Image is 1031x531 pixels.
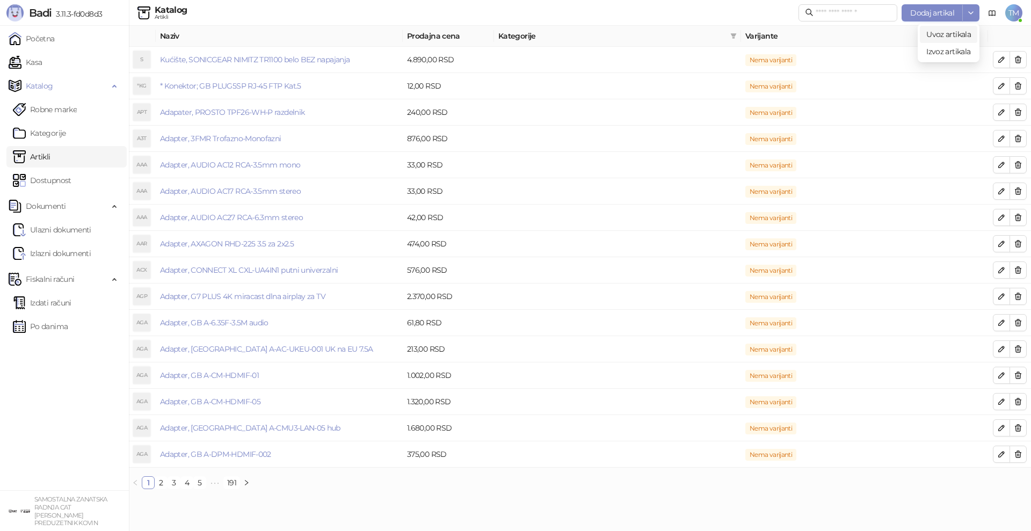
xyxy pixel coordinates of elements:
[403,73,494,99] td: 12,00 RSD
[133,367,150,384] div: AGA
[168,477,180,489] a: 3
[745,370,796,382] span: Nema varijanti
[160,423,340,433] a: Adapter, [GEOGRAPHIC_DATA] A-CMU3-LAN-05 hub
[156,47,403,73] td: Kućište, SONICGEAR NIMITZ TR1100 belo BEZ napajanja
[403,362,494,389] td: 1.002,00 RSD
[403,152,494,178] td: 33,00 RSD
[9,52,42,73] a: Kasa
[926,30,971,39] span: Uvoz artikala
[741,26,988,47] th: Varijante
[142,476,155,489] li: 1
[13,99,77,120] a: Robne marke
[133,288,150,305] div: AGP
[403,126,494,152] td: 876,00 RSD
[403,389,494,415] td: 1.320,00 RSD
[745,317,796,329] span: Nema varijanti
[224,477,239,489] a: 191
[26,75,53,97] span: Katalog
[240,476,253,489] li: Sledeća strana
[133,314,150,331] div: AGA
[403,283,494,310] td: 2.370,00 RSD
[29,6,52,19] span: Badi
[156,126,403,152] td: Adapter, 3FMR Trofazno-Monofazni
[745,344,796,355] span: Nema varijanti
[13,316,68,337] a: Po danima
[1005,4,1022,21] span: TM
[156,362,403,389] td: Adapter, GB A-CM-HDMIF-01
[13,219,91,241] a: Ulazni dokumentiUlazni dokumenti
[133,446,150,463] div: AGA
[156,178,403,205] td: Adapter, AUDIO AC17 RCA-3.5mm stereo
[26,268,74,290] span: Fiskalni računi
[129,476,142,489] button: left
[13,243,91,264] a: Izlazni dokumenti
[403,47,494,73] td: 4.890,00 RSD
[403,310,494,336] td: 61,80 RSD
[160,318,268,328] a: Adapter, GB A-6.35F-3.5M audio
[155,14,187,20] div: Artikli
[160,186,301,196] a: Adapter, AUDIO AC17 RCA-3.5mm stereo
[745,265,796,277] span: Nema varijanti
[132,479,139,486] span: left
[403,26,494,47] th: Prodajna cena
[181,477,193,489] a: 4
[160,449,271,459] a: Adapter, GB A-DPM-HDMIF-002
[156,310,403,336] td: Adapter, GB A-6.35F-3.5M audio
[403,415,494,441] td: 1.680,00 RSD
[137,6,150,19] img: Artikli
[403,205,494,231] td: 42,00 RSD
[910,8,954,18] span: Dodaj artikal
[160,160,300,170] a: Adapter, AUDIO AC12 RCA-3.5mm mono
[156,336,403,362] td: Adapter, GB A-AC-UKEU-001 UK na EU 7.5A
[160,397,260,406] a: Adapter, GB A-CM-HDMIF-05
[13,122,66,144] a: Kategorije
[206,476,223,489] span: •••
[745,159,796,171] span: Nema varijanti
[160,370,259,380] a: Adapter, GB A-CM-HDMIF-01
[142,477,154,489] a: 1
[745,291,796,303] span: Nema varijanti
[160,239,294,249] a: Adapter, AXAGON RHD-225 3.5 za 2x2.5
[156,205,403,231] td: Adapter, AUDIO AC27 RCA-6.3mm stereo
[156,283,403,310] td: Adapter, G7 PLUS 4K miracast dlna airplay za TV
[6,4,24,21] img: Logo
[745,396,796,408] span: Nema varijanti
[133,183,150,200] div: AAA
[133,235,150,252] div: AAR
[26,195,66,217] span: Dokumenti
[13,146,50,168] a: ArtikliArtikli
[403,441,494,468] td: 375,00 RSD
[133,104,150,121] div: APT
[133,261,150,279] div: ACX
[193,476,206,489] li: 5
[728,28,739,44] span: filter
[206,476,223,489] li: Sledećih 5 Strana
[155,476,168,489] li: 2
[745,186,796,198] span: Nema varijanti
[156,73,403,99] td: * Konektor; GB PLUG5SP RJ-45 FTP Kat.5
[745,212,796,224] span: Nema varijanti
[160,213,303,222] a: Adapter, AUDIO AC27 RCA-6.3mm stereo
[160,292,325,301] a: Adapter, G7 PLUS 4K miracast dlna airplay za TV
[745,449,796,461] span: Nema varijanti
[403,231,494,257] td: 474,00 RSD
[730,33,737,39] span: filter
[403,99,494,126] td: 240,00 RSD
[498,30,726,42] span: Kategorije
[9,500,30,522] img: 64x64-companyLogo-ae27db6e-dfce-48a1-b68e-83471bd1bffd.png
[160,81,301,91] a: * Konektor; GB PLUG5SP RJ-45 FTP Kat.5
[156,389,403,415] td: Adapter, GB A-CM-HDMIF-05
[34,496,107,527] small: SAMOSTALNA ZANATSKA RADNJA CAT [PERSON_NAME] PREDUZETNIK KOVIN
[133,209,150,226] div: AAA
[13,170,71,191] a: Dostupnost
[745,238,796,250] span: Nema varijanti
[902,4,963,21] button: Dodaj artikal
[926,46,971,57] span: Izvoz artikala
[156,26,403,47] th: Naziv
[156,231,403,257] td: Adapter, AXAGON RHD-225 3.5 za 2x2.5
[745,54,796,66] span: Nema varijanti
[133,340,150,358] div: AGA
[156,257,403,283] td: Adapter, CONNECT XL CXL-UA4IN1 putni univerzalni
[133,130,150,147] div: A3T
[155,6,187,14] div: Katalog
